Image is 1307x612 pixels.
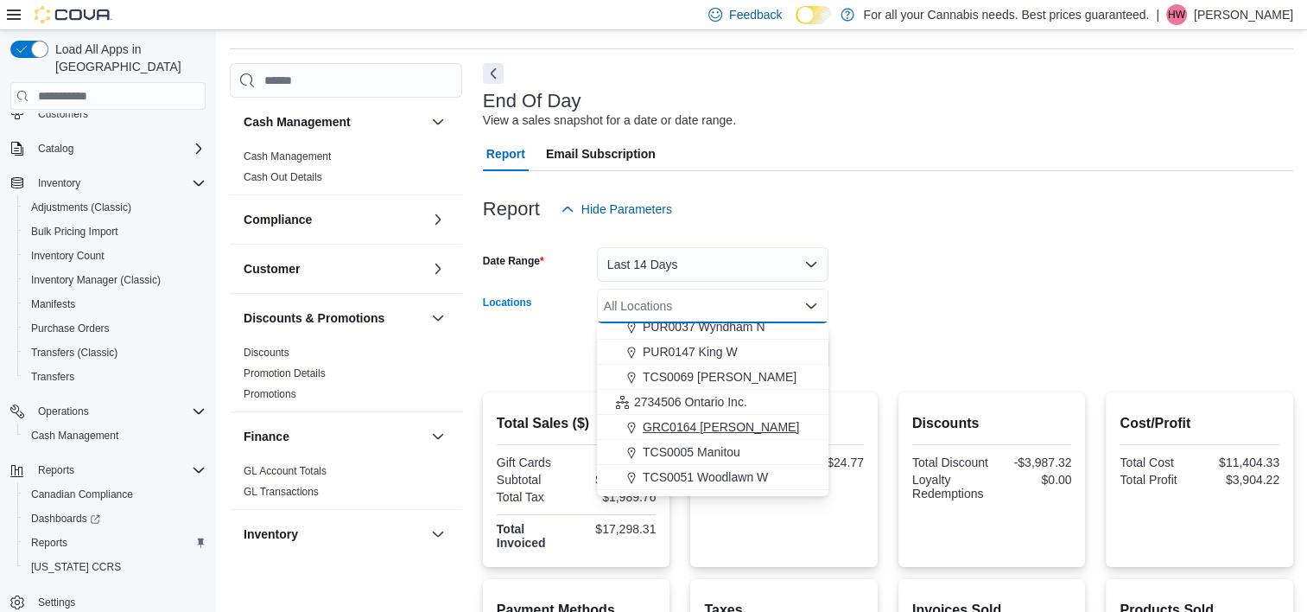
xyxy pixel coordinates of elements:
span: Transfers [31,370,74,384]
a: Discounts [244,347,289,359]
span: Purchase Orders [31,322,110,335]
div: Total Discount [912,456,988,469]
h3: Report [483,199,540,220]
button: Inventory [31,173,87,194]
span: TCS0069 [PERSON_NAME] [643,368,796,386]
label: Date Range [483,254,544,268]
div: $24.77 [788,456,864,469]
span: Transfers [24,367,206,387]
span: Purchase Orders [24,318,206,339]
span: Bulk Pricing Import [24,221,206,242]
a: Promotion Details [244,367,326,379]
span: GL Account Totals [244,464,327,478]
span: Catalog [31,138,206,159]
span: Bulk Pricing Import [31,225,118,239]
h2: Total Sales ($) [497,413,657,434]
div: Haley Watson [1166,4,1187,25]
a: GL Account Totals [244,465,327,477]
button: Catalog [3,137,213,161]
button: PUR0037 Wyndham N [597,315,828,340]
span: Reports [38,463,74,477]
h3: End Of Day [483,91,581,112]
input: Dark Mode [796,6,832,24]
span: Manifests [31,297,75,311]
span: Operations [38,405,89,418]
span: Inventory [38,176,80,190]
button: Inventory [3,171,213,195]
span: Dashboards [24,508,206,529]
div: $17,298.31 [580,522,656,536]
a: Inventory Manager (Classic) [24,270,168,290]
span: Adjustments (Classic) [24,197,206,218]
span: Reports [31,460,206,481]
span: GL Transactions [244,485,319,499]
span: Report [486,137,525,171]
a: Adjustments (Classic) [24,197,138,218]
span: Cash Out Details [244,170,322,184]
div: $1,989.76 [580,490,656,504]
span: Catalog [38,142,73,156]
a: Cash Management [24,425,125,446]
a: Customers [31,104,95,124]
div: Discounts & Promotions [230,342,462,411]
button: [US_STATE] CCRS [17,555,213,579]
a: Cash Out Details [244,171,322,183]
button: PUR0147 King W [597,340,828,365]
button: Reports [17,531,213,555]
span: Reports [31,536,67,550]
button: Discounts & Promotions [428,308,448,328]
span: TCS0051 Woodlawn W [643,469,768,486]
p: [PERSON_NAME] [1194,4,1293,25]
h2: Cost/Profit [1120,413,1279,434]
a: Dashboards [24,508,107,529]
div: -$3,987.32 [995,456,1071,469]
div: View a sales snapshot for a date or date range. [483,112,736,130]
button: Transfers [17,365,213,389]
h3: Compliance [244,211,312,228]
button: Canadian Compliance [17,482,213,507]
button: Inventory [428,524,448,545]
span: Inventory [31,173,206,194]
span: Washington CCRS [24,557,206,577]
a: Canadian Compliance [24,484,140,505]
span: GRC0164 [PERSON_NAME] [643,418,799,436]
button: Manifests [17,292,213,316]
a: Dashboards [17,507,213,531]
span: Manifests [24,294,206,315]
a: Transfers (Classic) [24,342,124,363]
button: Cash Management [244,113,424,131]
img: Cova [35,6,112,23]
h3: Discounts & Promotions [244,309,384,327]
button: Reports [31,460,81,481]
a: Purchase Orders [24,318,117,339]
button: TCS0051 Woodlawn W [597,465,828,490]
div: Total Tax [497,490,573,504]
a: Inventory Count [24,245,111,266]
span: TCS0005 Manitou [643,443,740,461]
button: Purchase Orders [17,316,213,341]
div: Gift Cards [497,456,573,469]
button: Close list of options [804,299,818,313]
button: TCS0060 Wharncliffe N [597,490,828,515]
span: Inventory Manager (Classic) [31,273,161,287]
label: Locations [483,296,532,309]
span: Inventory Count [24,245,206,266]
h3: Customer [244,260,300,277]
button: Compliance [428,209,448,230]
span: Transfers (Classic) [31,346,117,360]
span: PUR0147 King W [643,343,738,360]
span: Promotion Details [244,367,326,380]
button: Adjustments (Classic) [17,195,213,220]
span: 2734506 Ontario Inc. [634,393,747,411]
div: $11,404.33 [1203,456,1279,469]
h3: Cash Management [244,113,351,131]
span: Reports [24,532,206,553]
button: 2734506 Ontario Inc. [597,390,828,415]
span: Discounts [244,346,289,360]
span: Transfers (Classic) [24,342,206,363]
span: PUR0037 Wyndham N [643,318,765,335]
p: | [1156,4,1159,25]
button: Compliance [244,211,424,228]
span: Cash Management [244,150,331,163]
button: Customers [3,101,213,126]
